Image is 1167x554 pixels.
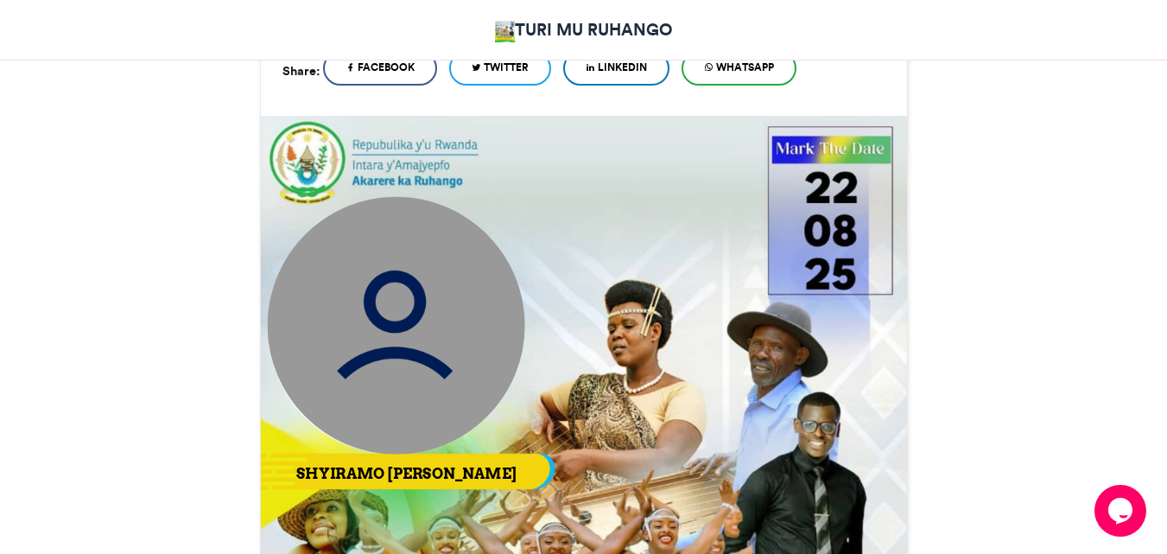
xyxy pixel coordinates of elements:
[495,21,515,42] img: Valens Ntirenganya
[484,60,529,75] span: Twitter
[495,17,672,42] a: TURI MU RUHANGO
[563,51,669,86] a: LinkedIn
[358,60,415,75] span: Facebook
[1094,485,1150,537] iframe: chat widget
[449,51,551,86] a: Twitter
[323,51,437,86] a: Facebook
[682,51,796,86] a: WhatsApp
[598,60,647,75] span: LinkedIn
[267,463,545,484] div: SHYIRAMO [PERSON_NAME]
[267,196,524,454] img: user_circle.png
[282,60,320,82] h5: Share:
[716,60,774,75] span: WhatsApp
